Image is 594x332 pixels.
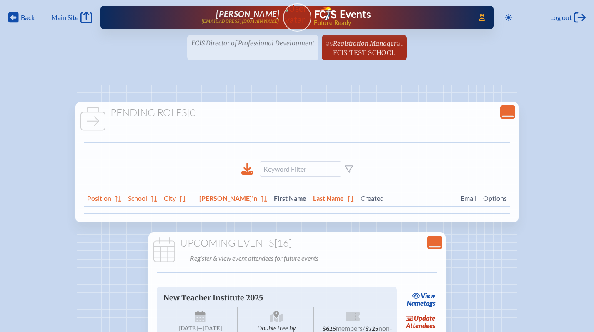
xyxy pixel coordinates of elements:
[87,192,111,202] span: Position
[396,38,403,47] span: at
[274,192,306,202] span: First Name
[326,38,333,47] span: as
[21,13,35,22] span: Back
[461,192,476,202] span: Email
[314,20,467,26] span: Future Ready
[163,293,373,302] p: New Teacher Institute 2025
[333,49,395,57] span: FCIS Test School
[333,40,396,47] span: Registration Manager
[152,237,443,249] h1: Upcoming Events
[283,3,311,32] a: User Avatar
[216,9,279,19] span: [PERSON_NAME]
[178,325,198,332] span: [DATE]
[199,192,257,202] span: [PERSON_NAME]’n
[274,237,292,249] span: [16]
[363,324,365,332] span: /
[315,7,371,22] a: FCIS LogoEvents
[51,13,78,22] span: Main Site
[164,192,176,202] span: City
[361,192,454,202] span: Created
[336,324,363,332] span: members
[128,192,147,202] span: School
[198,325,222,332] span: –[DATE]
[190,252,441,264] p: Register & view event attendees for future events
[279,3,315,25] img: User Avatar
[51,12,92,23] a: Main Site
[405,290,438,309] a: viewNametags
[550,13,572,22] span: Log out
[260,161,341,177] input: Keyword Filter
[483,192,507,202] span: Options
[323,35,406,60] a: asRegistration ManageratFCIS Test School
[315,7,467,26] div: FCIS Events — Future ready
[201,19,280,24] p: [EMAIL_ADDRESS][DOMAIN_NAME]
[340,9,371,20] h1: Events
[404,312,438,332] a: updateAttendees
[315,7,336,20] img: Florida Council of Independent Schools
[241,163,253,175] div: Download to CSV
[421,292,435,300] span: view
[313,192,344,202] span: Last Name
[79,107,515,119] h1: Pending Roles
[187,106,199,119] span: [0]
[127,9,280,26] a: [PERSON_NAME][EMAIL_ADDRESS][DOMAIN_NAME]
[414,314,435,322] span: update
